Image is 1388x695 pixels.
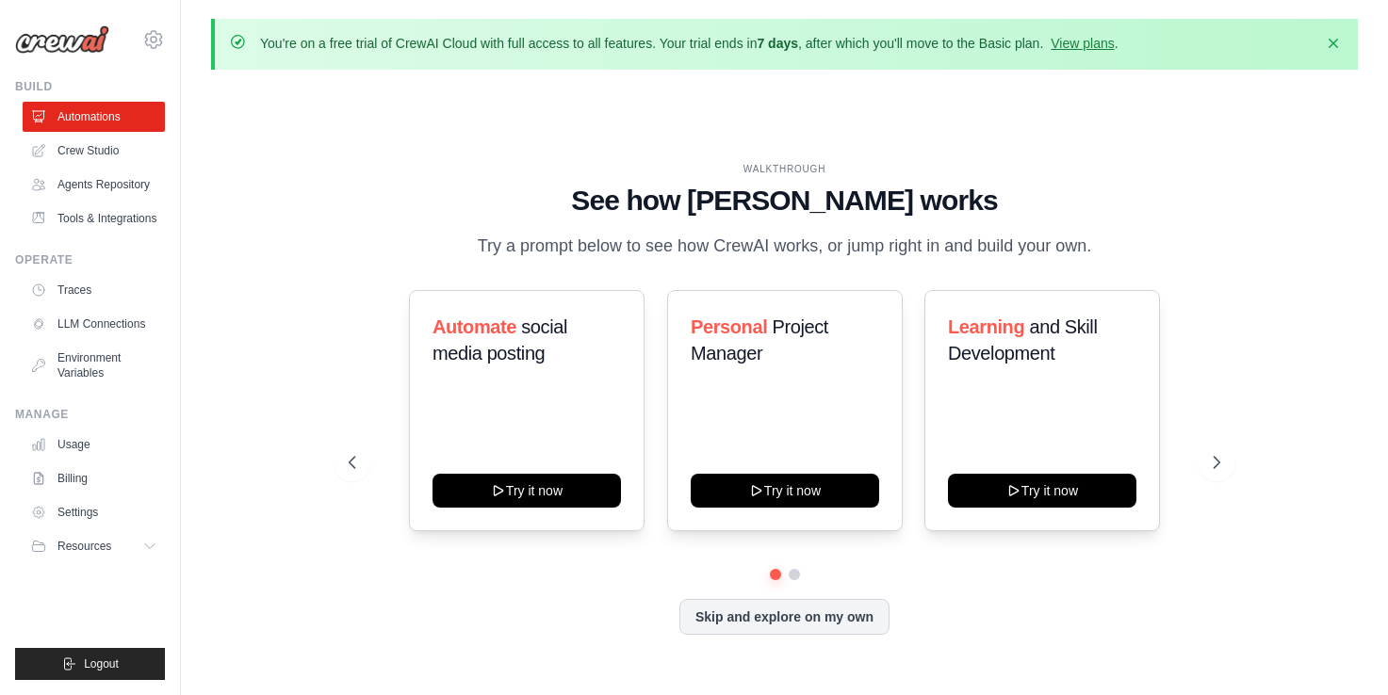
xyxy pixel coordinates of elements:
span: Automate [433,316,516,337]
span: Resources [57,539,111,554]
button: Logout [15,648,165,680]
button: Skip and explore on my own [679,599,890,635]
a: Traces [23,275,165,305]
span: Personal [691,316,767,337]
span: Learning [948,316,1024,337]
span: Logout [84,656,119,671]
span: Project Manager [691,316,828,364]
a: Environment Variables [23,343,165,388]
p: You're on a free trial of CrewAI Cloud with full access to all features. Your trial ends in , aft... [260,34,1119,53]
a: Settings [23,497,165,527]
div: Operate [15,252,165,267]
a: Tools & Integrations [23,203,165,234]
div: Build [15,79,165,94]
p: Try a prompt below to see how CrewAI works, or jump right in and build your own. [468,233,1102,260]
a: Automations [23,102,165,132]
button: Try it now [948,474,1136,508]
span: social media posting [433,316,567,364]
a: Agents Repository [23,170,165,200]
div: WALKTHROUGH [349,162,1221,176]
strong: 7 days [757,36,798,51]
h1: See how [PERSON_NAME] works [349,184,1221,218]
button: Try it now [691,474,879,508]
button: Resources [23,531,165,561]
a: Usage [23,429,165,460]
img: Logo [15,25,109,54]
div: Manage [15,407,165,422]
a: Crew Studio [23,136,165,166]
a: LLM Connections [23,309,165,339]
a: Billing [23,463,165,493]
a: View plans [1051,36,1114,51]
button: Try it now [433,474,621,508]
